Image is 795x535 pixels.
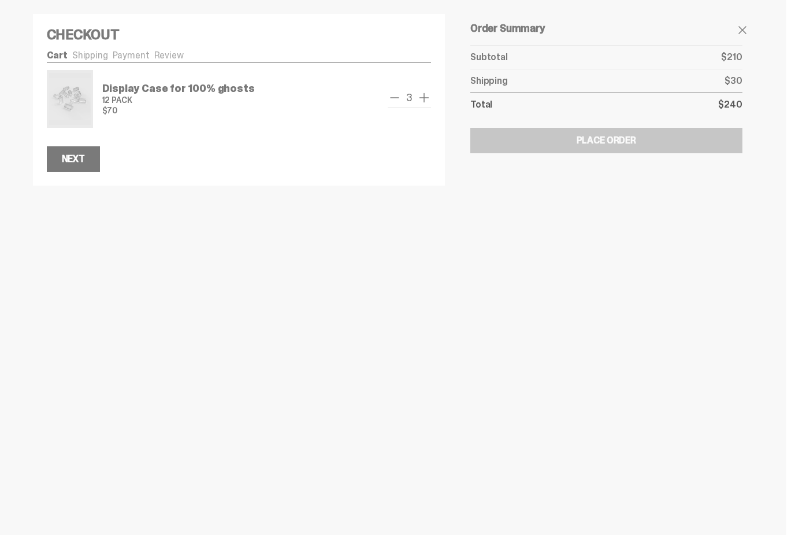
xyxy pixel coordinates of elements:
[577,136,636,145] div: Place Order
[113,49,150,61] a: Payment
[470,100,492,109] p: Total
[102,83,255,94] p: Display Case for 100% ghosts
[62,154,85,164] div: Next
[49,72,91,126] img: Display Case for 100% ghosts
[388,91,402,105] button: remove one
[721,53,742,62] p: $210
[470,128,742,153] button: Place Order
[470,23,742,34] h5: Order Summary
[47,28,432,42] h4: Checkout
[470,76,508,86] p: Shipping
[102,106,255,115] p: $70
[417,91,431,105] button: add one
[725,76,742,86] p: $30
[102,96,255,104] p: 12 PACK
[470,53,508,62] p: Subtotal
[47,49,68,61] a: Cart
[402,93,417,103] span: 3
[718,100,742,109] p: $240
[47,146,100,172] button: Next
[72,49,108,61] a: Shipping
